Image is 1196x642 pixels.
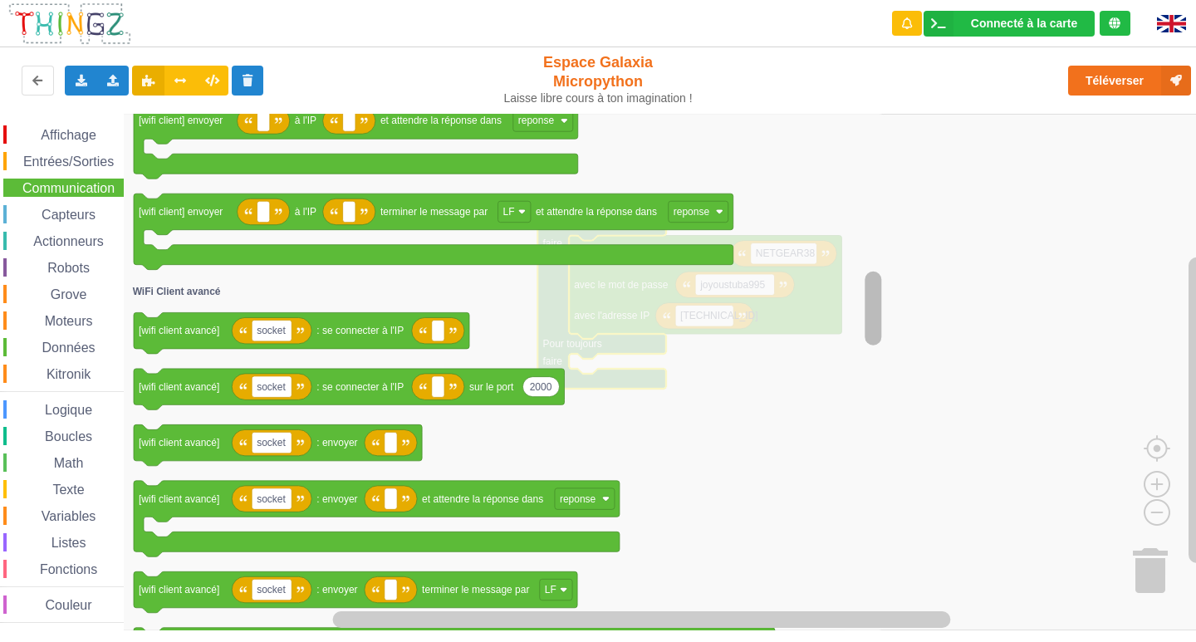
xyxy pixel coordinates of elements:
[38,128,98,142] span: Affichage
[21,154,116,169] span: Entrées/Sorties
[316,325,404,336] text: : se connecter à l'IP
[518,115,555,127] text: reponse
[20,181,117,195] span: Communication
[133,287,221,298] text: WiFi Client avancé
[39,208,98,222] span: Capteurs
[139,206,223,218] text: [wifi client] envoyer
[139,115,223,127] text: [wifi client] envoyer
[257,437,286,448] text: socket
[536,206,657,218] text: et attendre la réponse dans
[1157,15,1186,32] img: gb.png
[545,584,556,595] text: LF
[971,17,1077,29] div: Connecté à la carte
[316,584,357,595] text: : envoyer
[380,115,502,127] text: et attendre la réponse dans
[316,493,357,505] text: : envoyer
[43,598,95,612] span: Couleur
[316,381,404,393] text: : se connecter à l'IP
[422,584,529,595] text: terminer le message par
[42,403,95,417] span: Logique
[924,11,1095,37] div: Ta base fonctionne bien !
[44,367,93,381] span: Kitronik
[139,493,219,505] text: [wifi client avancé]
[497,53,700,105] div: Espace Galaxia Micropython
[469,381,514,393] text: sur le port
[31,234,106,248] span: Actionneurs
[139,584,219,595] text: [wifi client avancé]
[50,483,86,497] span: Texte
[497,91,700,105] div: Laisse libre cours à ton imagination !
[139,437,219,448] text: [wifi client avancé]
[37,562,100,576] span: Fonctions
[40,341,98,355] span: Données
[42,314,96,328] span: Moteurs
[139,381,219,393] text: [wifi client avancé]
[45,261,92,275] span: Robots
[257,381,286,393] text: socket
[49,536,89,550] span: Listes
[1100,11,1130,36] div: Tu es connecté au serveur de création de Thingz
[503,206,515,218] text: LF
[530,381,552,393] text: 2000
[139,325,219,336] text: [wifi client avancé]
[295,115,316,127] text: à l'IP
[257,584,286,595] text: socket
[51,456,86,470] span: Math
[39,509,99,523] span: Variables
[316,437,357,448] text: : envoyer
[422,493,543,505] text: et attendre la réponse dans
[257,493,286,505] text: socket
[295,206,316,218] text: à l'IP
[380,206,488,218] text: terminer le message par
[560,493,596,505] text: reponse
[7,2,132,46] img: thingz_logo.png
[1068,66,1191,96] button: Téléverser
[674,206,710,218] text: reponse
[257,325,286,336] text: socket
[42,429,95,444] span: Boucles
[48,287,90,301] span: Grove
